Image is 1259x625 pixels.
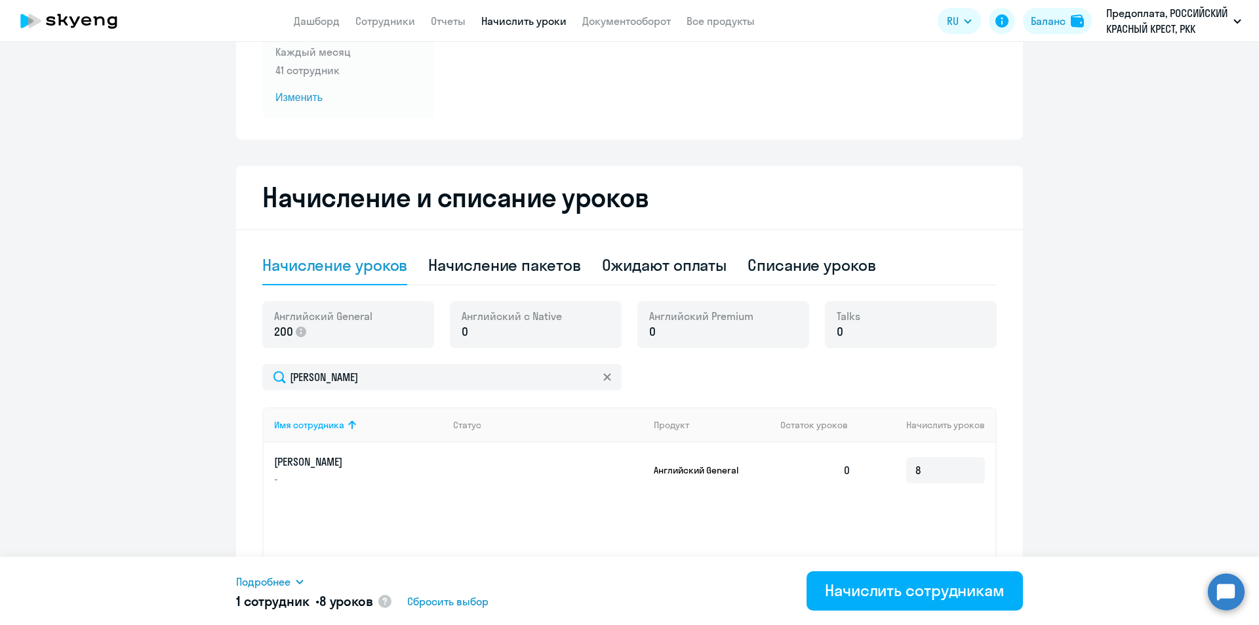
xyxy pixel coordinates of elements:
[236,592,373,611] h5: 1 сотрудник •
[654,419,689,431] div: Продукт
[654,419,770,431] div: Продукт
[453,419,481,431] div: Статус
[274,323,293,340] span: 200
[274,454,443,486] a: [PERSON_NAME]-
[947,13,959,29] span: RU
[649,309,753,323] span: Английский Premium
[274,454,421,469] p: [PERSON_NAME]
[262,254,407,275] div: Начисление уроков
[1100,5,1248,37] button: Предоплата, РОССИЙСКИЙ КРАСНЫЙ КРЕСТ, РКК
[407,594,489,609] span: Сбросить выбор
[274,472,421,486] p: -
[807,571,1023,611] button: Начислить сотрудникам
[748,254,876,275] div: Списание уроков
[837,323,843,340] span: 0
[687,14,755,28] a: Все продукты
[275,90,421,106] span: Изменить
[582,14,671,28] a: Документооборот
[770,443,862,498] td: 0
[236,574,290,590] span: Подробнее
[837,309,860,323] span: Talks
[275,44,421,60] p: Каждый месяц
[274,309,372,323] span: Английский General
[862,407,995,443] th: Начислить уроков
[319,593,373,609] span: 8 уроков
[462,309,562,323] span: Английский с Native
[428,254,580,275] div: Начисление пакетов
[1023,8,1092,34] button: Балансbalance
[275,62,421,78] p: 41 сотрудник
[274,419,344,431] div: Имя сотрудника
[780,419,862,431] div: Остаток уроков
[274,419,443,431] div: Имя сотрудника
[262,182,997,213] h2: Начисление и списание уроков
[294,14,340,28] a: Дашборд
[431,14,466,28] a: Отчеты
[602,254,727,275] div: Ожидают оплаты
[481,14,567,28] a: Начислить уроки
[262,364,622,390] input: Поиск по имени, email, продукту или статусу
[1106,5,1228,37] p: Предоплата, РОССИЙСКИЙ КРАСНЫЙ КРЕСТ, РКК
[1031,13,1066,29] div: Баланс
[938,8,981,34] button: RU
[649,323,656,340] span: 0
[1071,14,1084,28] img: balance
[453,419,643,431] div: Статус
[355,14,415,28] a: Сотрудники
[780,419,848,431] span: Остаток уроков
[825,580,1005,601] div: Начислить сотрудникам
[462,323,468,340] span: 0
[654,464,752,476] p: Английский General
